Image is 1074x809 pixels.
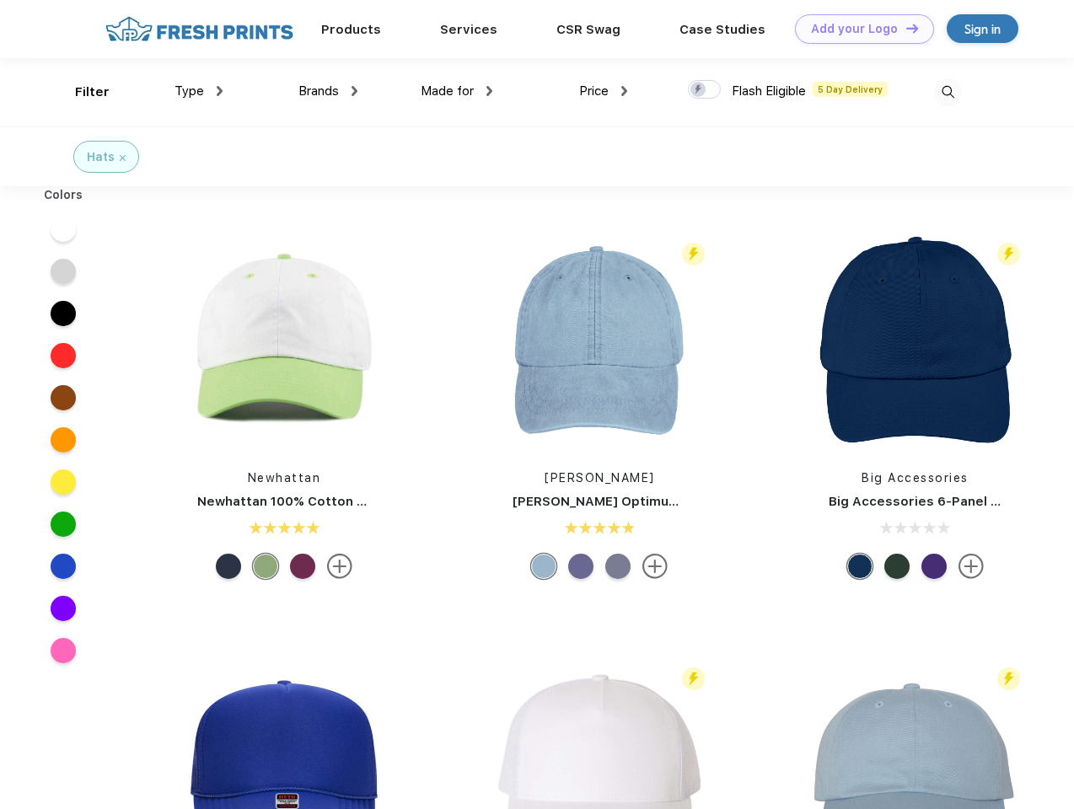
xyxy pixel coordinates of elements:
img: DT [906,24,918,33]
img: flash_active_toggle.svg [997,243,1020,265]
img: flash_active_toggle.svg [682,667,705,690]
span: Price [579,83,609,99]
img: desktop_search.svg [934,78,962,106]
img: more.svg [642,554,668,579]
div: Purple [568,554,593,579]
div: Team Purple [921,554,947,579]
img: dropdown.png [486,86,492,96]
span: Type [175,83,204,99]
a: Newhattan 100% Cotton Stone Washed Cap [197,494,479,509]
img: filter_cancel.svg [120,155,126,161]
div: Colors [31,186,96,204]
img: more.svg [327,554,352,579]
span: Brands [298,83,339,99]
img: func=resize&h=266 [803,228,1028,453]
div: Periwinkle [605,554,631,579]
a: Sign in [947,14,1018,43]
span: 5 Day Delivery [813,82,888,97]
a: Big Accessories [862,471,969,485]
img: flash_active_toggle.svg [682,243,705,265]
div: Add your Logo [811,22,898,36]
div: Navy [847,554,873,579]
div: Sign in [964,19,1001,39]
img: func=resize&h=266 [172,228,396,453]
a: Products [321,22,381,37]
img: dropdown.png [352,86,357,96]
img: fo%20logo%202.webp [100,14,298,44]
img: dropdown.png [621,86,627,96]
div: Baby Blue [531,554,556,579]
div: Hunter [884,554,910,579]
img: more.svg [959,554,984,579]
div: Hats [87,148,115,166]
div: White Lime Green [253,554,278,579]
a: [PERSON_NAME] Optimum Pigment Dyed-Cap [513,494,806,509]
img: flash_active_toggle.svg [997,667,1020,690]
span: Made for [421,83,474,99]
div: White Navy [216,554,241,579]
div: White Mulberry [290,554,315,579]
span: Flash Eligible [732,83,806,99]
img: func=resize&h=266 [487,228,712,453]
a: [PERSON_NAME] [545,471,655,485]
a: Newhattan [248,471,321,485]
div: Filter [75,83,110,102]
img: dropdown.png [217,86,223,96]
